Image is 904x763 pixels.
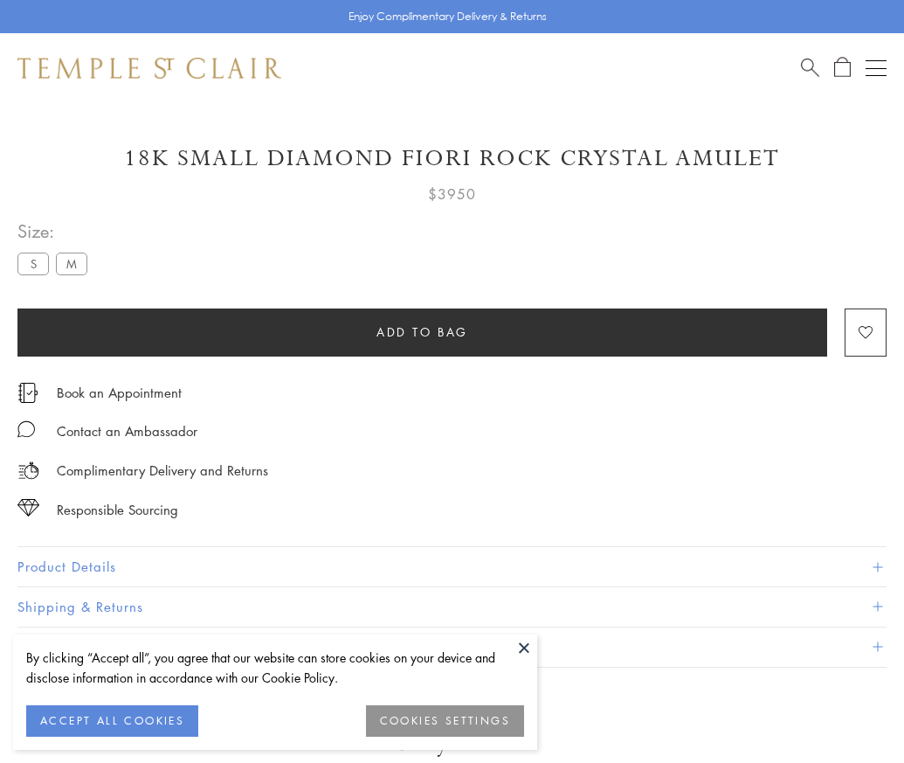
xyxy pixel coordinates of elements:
img: Temple St. Clair [17,58,281,79]
span: $3950 [428,183,476,205]
a: Search [801,57,819,79]
p: Complimentary Delivery and Returns [57,460,268,482]
button: ACCEPT ALL COOKIES [26,705,198,737]
img: MessageIcon-01_2.svg [17,420,35,438]
button: Open navigation [866,58,887,79]
span: Add to bag [376,323,468,342]
button: Shipping & Returns [17,587,887,627]
label: M [56,253,87,274]
button: Product Details [17,547,887,586]
div: By clicking “Accept all”, you agree that our website can store cookies on your device and disclos... [26,648,524,688]
p: Enjoy Complimentary Delivery & Returns [348,8,547,25]
span: Size: [17,217,94,246]
a: Open Shopping Bag [834,57,851,79]
h1: 18K Small Diamond Fiori Rock Crystal Amulet [17,143,887,174]
a: Book an Appointment [57,383,182,402]
label: S [17,253,49,274]
button: COOKIES SETTINGS [366,705,524,737]
button: Add to bag [17,309,827,357]
img: icon_appointment.svg [17,383,38,403]
button: Gifting [17,628,887,667]
div: Responsible Sourcing [57,499,178,521]
div: Contact an Ambassador [57,420,197,442]
img: icon_sourcing.svg [17,499,39,517]
img: icon_delivery.svg [17,460,39,482]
